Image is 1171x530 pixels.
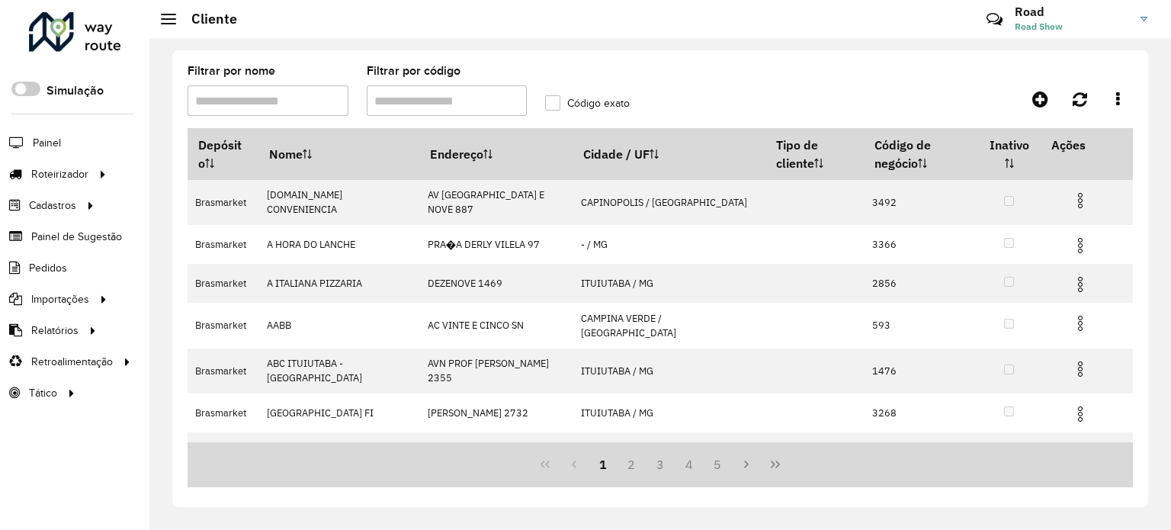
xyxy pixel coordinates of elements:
button: 2 [617,450,646,479]
span: Retroalimentação [31,354,113,370]
h2: Cliente [176,11,237,27]
span: Roteirizador [31,166,88,182]
td: ITUIUTABA / MG [573,264,765,303]
th: Endereço [419,129,573,180]
label: Simulação [47,82,104,100]
td: 3268 [864,393,978,432]
td: Brasmarket [188,303,258,348]
td: A HORA DO LANCHE [258,225,419,264]
button: 1 [589,450,618,479]
span: Tático [29,385,57,401]
td: CAMPINA VERDE / [GEOGRAPHIC_DATA] [573,303,765,348]
td: CAPINOPOLIS / [GEOGRAPHIC_DATA] [573,180,765,225]
button: Last Page [761,450,790,479]
td: Brasmarket [188,180,258,225]
td: Brasmarket [188,393,258,432]
th: Tipo de cliente [766,129,865,180]
td: PRATA / MG [573,432,765,471]
td: 593 [864,303,978,348]
td: A ITALIANA PIZZARIA [258,264,419,303]
td: AC VINTE E CINCO SN [419,303,573,348]
h3: Road [1015,5,1129,19]
button: 5 [704,450,733,479]
td: [PERSON_NAME] 2732 [419,393,573,432]
td: ABC ITUIUTABA - [GEOGRAPHIC_DATA] [258,349,419,393]
span: Relatórios [31,323,79,339]
th: Nome [258,129,419,180]
td: [DOMAIN_NAME] CONVENIENCIA [258,180,419,225]
td: AV BRASiLIA 1226 [419,432,573,471]
td: - / MG [573,225,765,264]
td: AABB [258,303,419,348]
td: Brasmarket [188,349,258,393]
td: 3492 [864,180,978,225]
td: 3366 [864,225,978,264]
span: Road Show [1015,20,1129,34]
button: Next Page [732,450,761,479]
td: Brasmarket [188,432,258,471]
th: Ações [1041,129,1132,161]
label: Filtrar por nome [188,62,275,80]
label: Filtrar por código [367,62,460,80]
td: Brasmarket [188,225,258,264]
td: 1476 [864,349,978,393]
label: Código exato [545,95,630,111]
button: 3 [646,450,675,479]
span: Painel de Sugestão [31,229,122,245]
span: Painel [33,135,61,151]
th: Inativo [978,129,1041,180]
a: Contato Rápido [978,3,1011,36]
button: 4 [675,450,704,479]
td: PRA�A DERLY VILELA 97 [419,225,573,264]
th: Depósito [188,129,258,180]
td: DEZENOVE 1469 [419,264,573,303]
td: AVN PROF [PERSON_NAME] 2355 [419,349,573,393]
td: Brasmarket [188,264,258,303]
td: ITUIUTABA / MG [573,349,765,393]
td: 1181 [864,432,978,471]
td: ITUIUTABA / MG [573,393,765,432]
span: Importações [31,291,89,307]
span: Cadastros [29,198,76,214]
td: AV [GEOGRAPHIC_DATA] E NOVE 887 [419,180,573,225]
th: Cidade / UF [573,129,765,180]
th: Código de negócio [864,129,978,180]
span: Pedidos [29,260,67,276]
td: 2856 [864,264,978,303]
td: [GEOGRAPHIC_DATA] FI [258,393,419,432]
td: AcAi TROPICAL [258,432,419,471]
